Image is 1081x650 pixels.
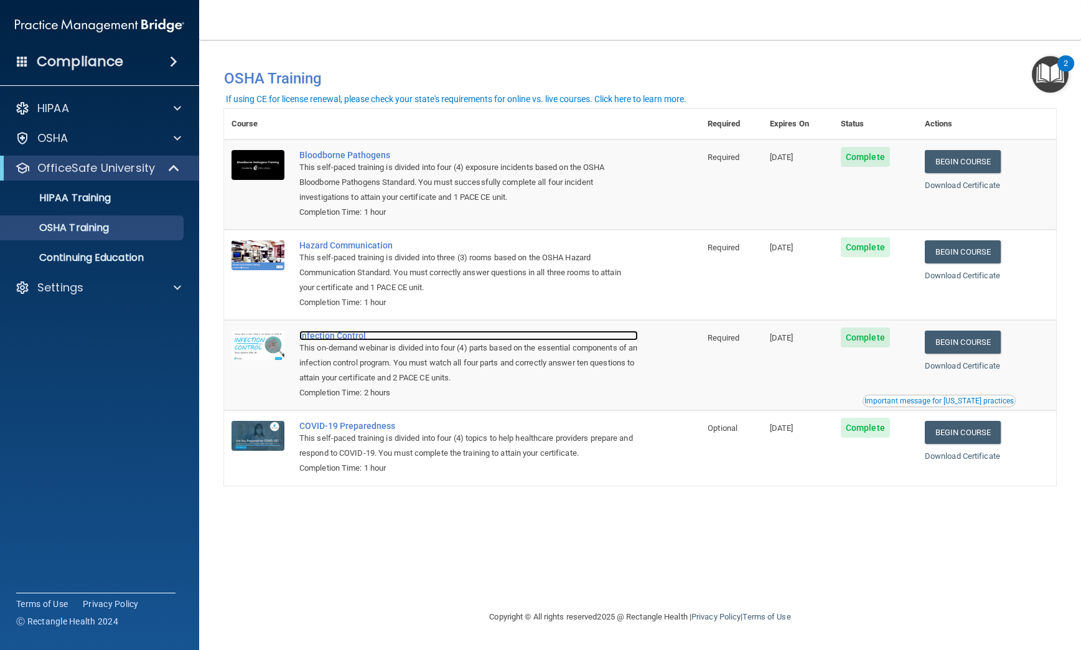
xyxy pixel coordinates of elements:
a: Terms of Use [742,612,790,621]
p: HIPAA Training [8,192,111,204]
a: Privacy Policy [691,612,741,621]
span: Complete [841,147,890,167]
div: Completion Time: 1 hour [299,461,638,476]
iframe: Drift Widget Chat Controller [866,562,1066,611]
a: Begin Course [925,150,1001,173]
p: HIPAA [37,101,69,116]
a: Bloodborne Pathogens [299,150,638,160]
button: Open Resource Center, 2 new notifications [1032,56,1069,93]
a: Privacy Policy [83,598,139,610]
a: Download Certificate [925,451,1000,461]
a: Begin Course [925,240,1001,263]
h4: OSHA Training [224,70,1056,87]
a: Settings [15,280,181,295]
div: Copyright © All rights reserved 2025 @ Rectangle Health | | [413,597,868,637]
p: OfficeSafe University [37,161,155,176]
th: Status [833,109,917,139]
span: [DATE] [770,243,793,252]
a: Download Certificate [925,361,1000,370]
span: Required [708,153,739,162]
a: OfficeSafe University [15,161,180,176]
div: This self-paced training is divided into three (3) rooms based on the OSHA Hazard Communication S... [299,250,638,295]
span: Required [708,243,739,252]
div: Important message for [US_STATE] practices [864,397,1014,405]
a: OSHA [15,131,181,146]
a: Hazard Communication [299,240,638,250]
a: Begin Course [925,331,1001,354]
span: Complete [841,418,890,438]
p: OSHA Training [8,222,109,234]
span: Required [708,333,739,342]
h4: Compliance [37,53,123,70]
th: Expires On [762,109,833,139]
div: Completion Time: 1 hour [299,205,638,220]
div: If using CE for license renewal, please check your state's requirements for online vs. live cours... [226,95,686,103]
button: If using CE for license renewal, please check your state's requirements for online vs. live cours... [224,93,688,105]
a: Download Certificate [925,181,1000,190]
span: [DATE] [770,423,793,433]
a: COVID-19 Preparedness [299,421,638,431]
a: Terms of Use [16,598,68,610]
button: Read this if you are a dental practitioner in the state of CA [863,395,1016,407]
a: Begin Course [925,421,1001,444]
div: 2 [1064,64,1068,80]
p: OSHA [37,131,68,146]
span: Complete [841,327,890,347]
span: Optional [708,423,737,433]
a: Infection Control [299,331,638,341]
div: Completion Time: 1 hour [299,295,638,310]
a: Download Certificate [925,271,1000,280]
span: Complete [841,237,890,257]
span: Ⓒ Rectangle Health 2024 [16,615,118,628]
p: Continuing Education [8,252,178,264]
th: Required [700,109,762,139]
th: Course [224,109,292,139]
span: [DATE] [770,333,793,342]
div: This on-demand webinar is divided into four (4) parts based on the essential components of an inf... [299,341,638,385]
p: Settings [37,280,83,295]
div: This self-paced training is divided into four (4) exposure incidents based on the OSHA Bloodborne... [299,160,638,205]
a: HIPAA [15,101,181,116]
th: Actions [917,109,1056,139]
div: Completion Time: 2 hours [299,385,638,400]
div: This self-paced training is divided into four (4) topics to help healthcare providers prepare and... [299,431,638,461]
img: PMB logo [15,13,184,38]
span: [DATE] [770,153,793,162]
